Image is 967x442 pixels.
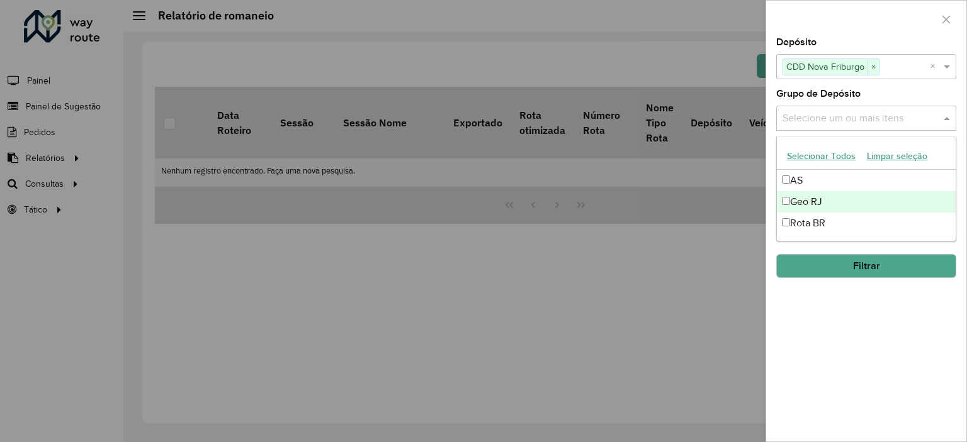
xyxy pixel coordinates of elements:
div: Geo RJ [777,191,956,213]
span: × [868,60,879,75]
div: Rota BR [777,213,956,234]
button: Filtrar [776,254,956,278]
label: Depósito [776,35,817,50]
ng-dropdown-panel: Options list [776,136,956,241]
span: CDD Nova Friburgo [783,59,868,74]
button: Limpar seleção [861,146,933,166]
label: Grupo de Depósito [776,86,861,101]
span: Clear all [930,59,941,74]
div: AS [777,170,956,191]
button: Selecionar Todos [781,146,861,166]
